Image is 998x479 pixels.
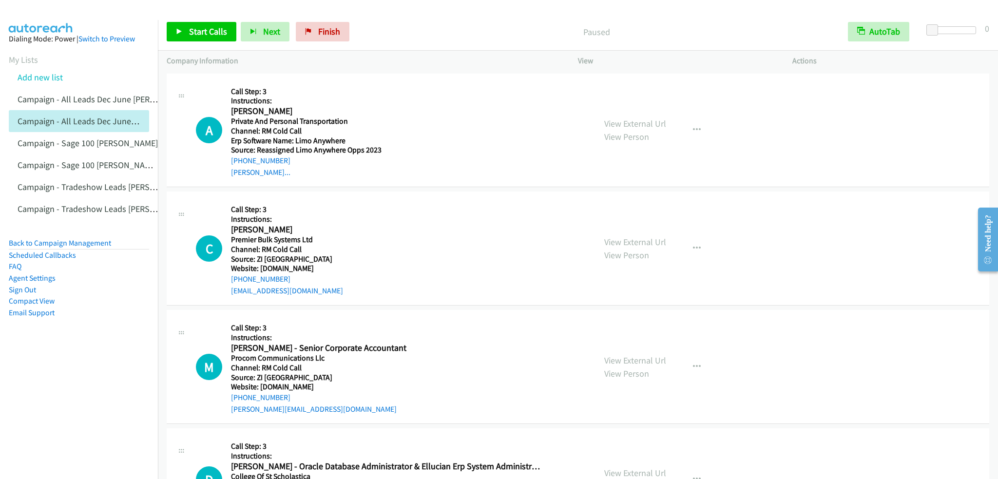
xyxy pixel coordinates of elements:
[78,34,135,43] a: Switch to Preview
[604,118,666,129] a: View External Url
[9,308,55,317] a: Email Support
[9,250,76,260] a: Scheduled Callbacks
[231,373,540,383] h5: Source: ZI [GEOGRAPHIC_DATA]
[231,106,540,117] h2: [PERSON_NAME]
[231,286,343,295] a: [EMAIL_ADDRESS][DOMAIN_NAME]
[231,205,540,214] h5: Call Step: 3
[231,382,540,392] h5: Website: [DOMAIN_NAME]
[231,451,540,461] h5: Instructions:
[167,55,560,67] p: Company Information
[18,137,158,149] a: Campaign - Sage 100 [PERSON_NAME]
[18,203,218,214] a: Campaign - Tradeshow Leads [PERSON_NAME] Cloned
[18,72,63,83] a: Add new list
[578,55,775,67] p: View
[604,131,649,142] a: View Person
[231,224,540,235] h2: [PERSON_NAME]
[231,343,540,354] h2: [PERSON_NAME] - Senior Corporate Accountant
[231,264,540,273] h5: Website: [DOMAIN_NAME]
[231,353,540,363] h5: Procom Communications Llc
[231,254,540,264] h5: Source: ZI [GEOGRAPHIC_DATA]
[196,117,222,143] div: The call is yet to be attempted
[848,22,909,41] button: AutoTab
[363,25,830,38] p: Paused
[196,235,222,262] h1: C
[318,26,340,37] span: Finish
[9,238,111,248] a: Back to Campaign Management
[196,235,222,262] div: The call is yet to be attempted
[231,461,540,472] h2: [PERSON_NAME] - Oracle Database Administrator & Ellucian Erp System Administrator
[231,168,290,177] a: [PERSON_NAME]...
[970,201,998,278] iframe: Resource Center
[231,363,540,373] h5: Channel: RM Cold Call
[231,214,540,224] h5: Instructions:
[231,116,540,126] h5: Private And Personal Transportation
[196,117,222,143] h1: A
[231,87,540,96] h5: Call Step: 3
[231,274,290,284] a: [PHONE_NUMBER]
[196,354,222,380] div: The call is yet to be attempted
[604,368,649,379] a: View Person
[792,55,989,67] p: Actions
[231,245,540,254] h5: Channel: RM Cold Call
[985,22,989,35] div: 0
[604,355,666,366] a: View External Url
[231,136,540,146] h5: Erp Software Name: Limo Anywhere
[9,285,36,294] a: Sign Out
[18,115,223,127] a: Campaign - All Leads Dec June [PERSON_NAME] Cloned
[9,296,55,306] a: Compact View
[9,262,21,271] a: FAQ
[231,126,540,136] h5: Channel: RM Cold Call
[231,441,540,451] h5: Call Step: 3
[18,159,186,171] a: Campaign - Sage 100 [PERSON_NAME] Cloned
[18,181,190,192] a: Campaign - Tradeshow Leads [PERSON_NAME]
[9,273,56,283] a: Agent Settings
[231,323,540,333] h5: Call Step: 3
[9,33,149,45] div: Dialing Mode: Power |
[196,354,222,380] h1: M
[9,54,38,65] a: My Lists
[231,393,290,402] a: [PHONE_NUMBER]
[167,22,236,41] a: Start Calls
[231,333,540,343] h5: Instructions:
[189,26,227,37] span: Start Calls
[18,94,194,105] a: Campaign - All Leads Dec June [PERSON_NAME]
[604,467,666,479] a: View External Url
[604,236,666,248] a: View External Url
[231,235,540,245] h5: Premier Bulk Systems Ltd
[231,96,540,106] h5: Instructions:
[231,145,540,155] h5: Source: Reassigned Limo Anywhere Opps 2023
[604,249,649,261] a: View Person
[231,404,397,414] a: [PERSON_NAME][EMAIL_ADDRESS][DOMAIN_NAME]
[931,26,976,34] div: Delay between calls (in seconds)
[263,26,280,37] span: Next
[296,22,349,41] a: Finish
[241,22,289,41] button: Next
[231,156,290,165] a: [PHONE_NUMBER]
